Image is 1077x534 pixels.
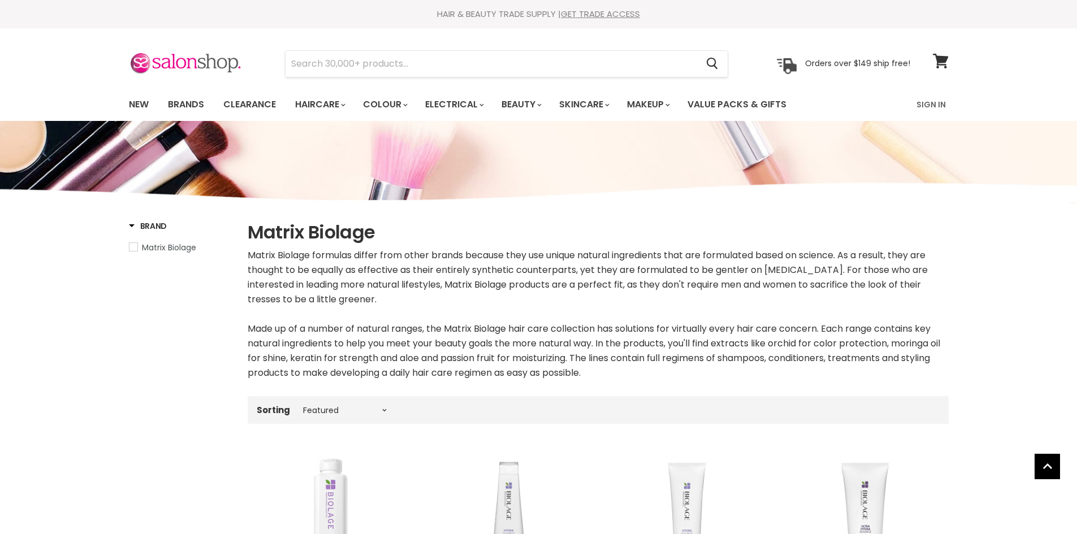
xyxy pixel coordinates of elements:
button: Search [698,51,728,77]
div: HAIR & BEAUTY TRADE SUPPLY | [115,8,963,20]
div: Matrix Biolage formulas differ from other brands because they use unique natural ingredients that... [248,248,949,380]
a: New [120,93,157,116]
ul: Main menu [120,88,853,121]
form: Product [285,50,728,77]
span: Matrix Biolage [142,242,196,253]
a: Haircare [287,93,352,116]
h1: Matrix Biolage [248,220,949,244]
nav: Main [115,88,963,121]
a: Electrical [417,93,491,116]
label: Sorting [257,405,290,415]
input: Search [286,51,698,77]
a: Brands [159,93,213,116]
a: Value Packs & Gifts [679,93,795,116]
h3: Brand [129,220,167,232]
a: Clearance [215,93,284,116]
a: Skincare [551,93,616,116]
a: Matrix Biolage [129,241,233,254]
a: Colour [354,93,414,116]
a: GET TRADE ACCESS [561,8,640,20]
a: Sign In [910,93,953,116]
a: Makeup [618,93,677,116]
a: Beauty [493,93,548,116]
p: Orders over $149 ship free! [805,58,910,68]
